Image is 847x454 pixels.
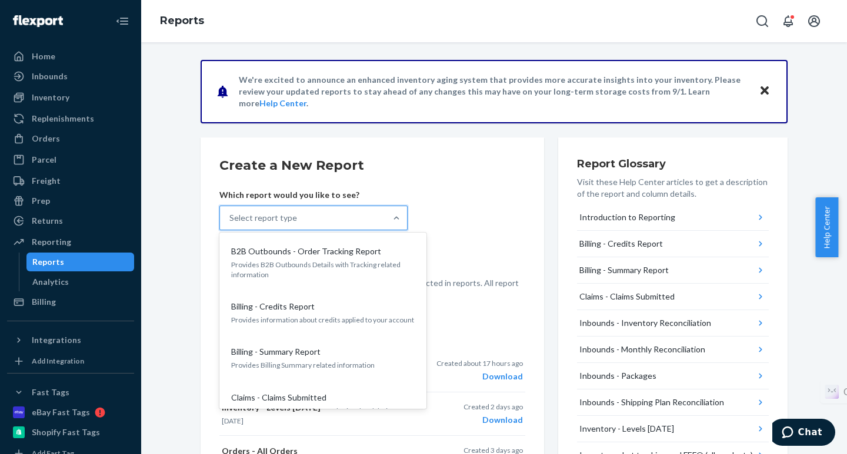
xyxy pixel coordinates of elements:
button: Open account menu [802,9,826,33]
a: Reports [26,253,135,271]
div: Integrations [32,334,81,346]
div: Shopify Fast Tags [32,426,100,438]
button: Close Navigation [111,9,134,33]
p: Visit these Help Center articles to get a description of the report and column details. [577,176,769,200]
p: We're excited to announce an enhanced inventory aging system that provides more accurate insights... [239,74,748,109]
div: Inbounds - Packages [579,370,656,382]
a: Analytics [26,273,135,291]
div: Reporting [32,236,71,248]
button: Inbounds - Monthly Reconciliation [577,337,769,363]
time: [DATE] [222,416,244,425]
div: Introduction to Reporting [579,211,675,223]
div: Billing - Summary Report [579,264,669,276]
div: Billing - Credits Report [579,238,663,250]
a: Inbounds [7,67,134,86]
a: Home [7,47,134,66]
div: Home [32,51,55,62]
a: Freight [7,171,134,190]
a: Prep [7,191,134,210]
div: Inbounds - Shipping Plan Reconciliation [579,396,724,408]
p: Billing - Credits Report [231,301,315,312]
button: Billing - Credits Report [577,231,769,257]
p: Provides B2B Outbounds Details with Tracking related information [231,260,415,280]
div: Add Integration [32,356,84,366]
p: Which report would you like to see? [219,189,408,201]
a: Billing [7,292,134,311]
p: Provides information about credits applied to your account [231,315,415,325]
div: Download [463,414,523,426]
button: Close [757,83,772,100]
div: Select report type [229,212,297,224]
p: B2B Outbounds - Order Tracking Report [231,246,381,257]
button: Inventory - Levels [DATE] [577,416,769,442]
button: Inventory - Levels [DATE][DATE]Created 2 days agoDownload [219,392,525,436]
div: Analytics [32,276,69,288]
a: Help Center [259,98,306,108]
button: Help Center [815,197,838,257]
div: eBay Fast Tags [32,406,90,418]
a: Reports [160,14,204,27]
div: Inbounds - Inventory Reconciliation [579,317,711,329]
h3: Report Glossary [577,156,769,171]
div: Replenishments [32,113,94,125]
div: Inbounds [32,70,68,82]
a: Shopify Fast Tags [7,423,134,442]
button: Fast Tags [7,383,134,402]
a: Add Integration [7,354,134,368]
div: Inbounds - Monthly Reconciliation [579,344,705,355]
a: Parcel [7,150,134,169]
ol: breadcrumbs [151,4,214,38]
p: See all the claims that you have submitted and their status [231,406,415,416]
a: Reporting [7,233,134,251]
button: Inbounds - Packages [577,363,769,389]
div: Inventory - Levels [DATE] [579,423,674,435]
h2: Create a New Report [219,156,525,175]
div: Download [436,371,523,382]
div: Orders [32,133,60,144]
div: Reports [32,256,64,268]
div: Parcel [32,154,56,166]
div: Returns [32,215,63,227]
a: Replenishments [7,109,134,128]
p: Created about 17 hours ago [436,358,523,368]
div: Fast Tags [32,386,69,398]
img: Flexport logo [13,15,63,27]
p: Claims - Claims Submitted [231,392,326,403]
button: Open notifications [776,9,800,33]
div: Claims - Claims Submitted [579,291,675,302]
p: Provides Billing Summary related information [231,360,415,370]
a: Inventory [7,88,134,107]
p: Created 2 days ago [463,402,523,412]
button: Introduction to Reporting [577,204,769,231]
button: Inbounds - Shipping Plan Reconciliation [577,389,769,416]
button: Integrations [7,331,134,349]
a: Returns [7,211,134,230]
a: eBay Fast Tags [7,403,134,422]
div: Inventory [32,92,69,103]
iframe: Opens a widget where you can chat to one of our agents [772,419,835,448]
button: Claims - Claims Submitted [577,284,769,310]
a: Orders [7,129,134,148]
button: Billing - Summary Report [577,257,769,284]
div: Billing [32,296,56,308]
button: Inbounds - Inventory Reconciliation [577,310,769,337]
p: Billing - Summary Report [231,346,321,358]
div: Prep [32,195,50,207]
button: Open Search Box [751,9,774,33]
div: Freight [32,175,61,187]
